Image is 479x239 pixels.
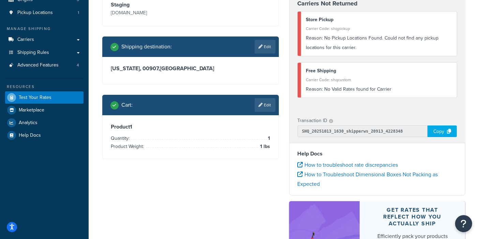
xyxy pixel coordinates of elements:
p: Transaction ID [298,116,328,125]
p: [DOMAIN_NAME] [111,8,189,18]
a: Marketplace [5,104,84,116]
a: Edit [255,98,275,112]
a: How to Troubleshoot Dimensional Boxes Not Packing as Expected [298,170,438,188]
span: 1 [78,10,79,16]
span: 4 [77,62,79,68]
div: Copy [428,125,457,137]
span: Marketplace [19,107,44,113]
h3: Staging [111,1,189,8]
span: Advanced Features [17,62,59,68]
span: Shipping Rules [17,50,49,56]
li: Advanced Features [5,59,84,72]
h4: Help Docs [298,150,457,158]
a: Carriers [5,33,84,46]
span: 1 [267,134,270,143]
div: Free Shipping [306,66,452,76]
a: Shipping Rules [5,46,84,59]
span: Reason: [306,34,323,42]
a: Edit [255,40,275,54]
a: Advanced Features4 [5,59,84,72]
a: Help Docs [5,129,84,141]
div: No Pickup Locations Found. Could not find any pickup locations for this carrier. [306,33,452,53]
h3: [US_STATE], 00907 , [GEOGRAPHIC_DATA] [111,65,270,72]
span: 1 lbs [259,143,270,151]
span: Carriers [17,37,34,43]
div: No Valid Rates found for Carrier [306,85,452,94]
span: Pickup Locations [17,10,53,16]
h2: Shipping destination : [121,44,172,50]
div: Carrier Code: shqcustom [306,75,452,85]
span: Reason: [306,86,323,93]
li: Pickup Locations [5,6,84,19]
span: Test Your Rates [19,95,51,101]
a: Test Your Rates [5,91,84,104]
a: How to troubleshoot rate discrepancies [298,161,398,169]
h2: Cart : [121,102,133,108]
a: Pickup Locations1 [5,6,84,19]
span: Help Docs [19,133,41,138]
button: Open Resource Center [455,215,472,232]
div: Store Pickup [306,15,452,25]
h3: Product 1 [111,123,270,130]
span: Quantity: [111,135,131,142]
div: Resources [5,84,84,90]
a: Analytics [5,117,84,129]
div: Carrier Code: shqpickup [306,24,452,33]
div: Manage Shipping [5,26,84,32]
span: Product Weight: [111,143,146,150]
span: Analytics [19,120,38,126]
div: Get rates that reflect how you actually ship [376,207,449,227]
